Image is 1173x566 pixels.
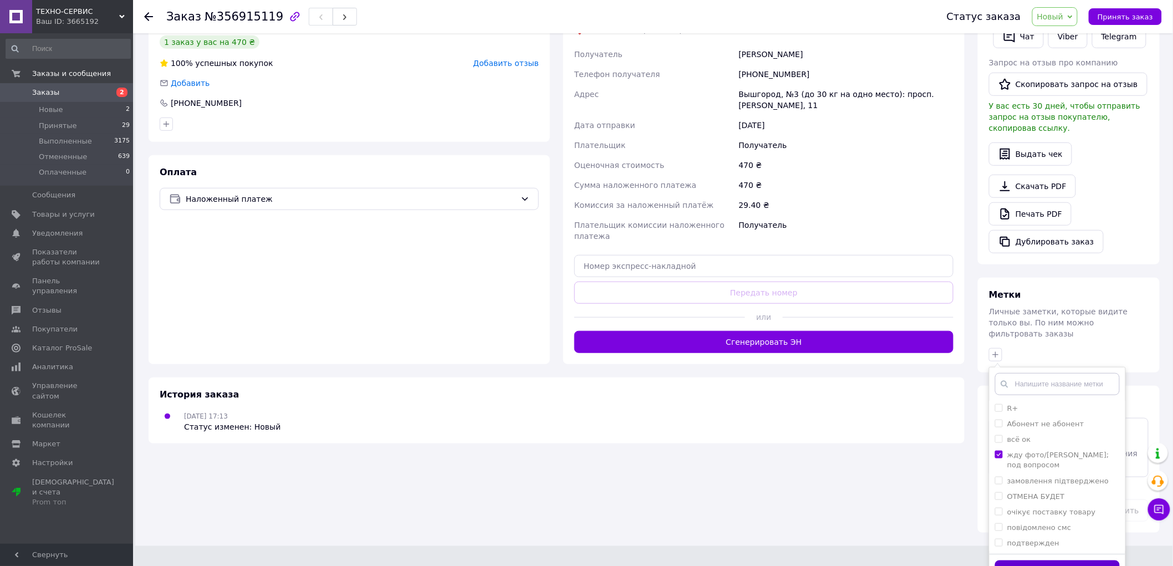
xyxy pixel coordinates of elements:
div: [DATE] [737,115,956,135]
span: Настройки [32,458,73,468]
button: Скопировать запрос на отзыв [989,73,1147,96]
span: [DATE] 17:13 [184,412,228,420]
span: Добавить [171,79,210,88]
div: Prom топ [32,497,114,507]
button: Чат с покупателем [1148,498,1170,521]
label: очікує поставку товару [1007,508,1096,516]
span: Показатели работы компании [32,247,103,267]
span: Покупатели [32,324,78,334]
span: ТЕХНО-СЕРВИС [36,7,119,17]
div: 470 ₴ [737,155,956,175]
span: Телефон получателя [574,70,660,79]
span: Оплата [160,167,197,177]
button: Выдать чек [989,142,1072,166]
span: Заказ [166,10,201,23]
div: Вернуться назад [144,11,153,22]
span: Уведомления [32,228,83,238]
span: 2 [116,88,127,97]
span: Дата отправки [574,121,635,130]
span: Оплаченные [39,167,86,177]
input: Поиск [6,39,131,59]
span: Новые [39,105,63,115]
button: Сгенерировать ЭН [574,331,953,353]
span: Товары и услуги [32,210,95,220]
div: Ваш ID: 3665192 [36,17,133,27]
span: Плательщик комиссии наложенного платежа [574,221,725,241]
span: 0 [126,167,130,177]
span: 639 [118,152,130,162]
span: Отмененные [39,152,87,162]
div: Вышгород, №3 (до 30 кг на одно место): просп. [PERSON_NAME], 11 [737,84,956,115]
input: Номер экспресс-накладной [574,255,953,277]
label: ОТМЕНА БУДЕТ [1007,492,1065,501]
span: Принятые [39,121,77,131]
span: Плательщик [574,141,626,150]
span: Сообщения [32,190,75,200]
span: Заказы [32,88,59,98]
div: [PERSON_NAME] [737,44,956,64]
div: [PHONE_NUMBER] [170,98,243,109]
a: Печать PDF [989,202,1072,226]
span: У вас есть 30 дней, чтобы отправить запрос на отзыв покупателю, скопировав ссылку. [989,101,1140,132]
div: Статус заказа [947,11,1021,22]
label: подтвержден [1007,539,1059,547]
div: 29.40 ₴ [737,195,956,215]
span: Выполненные [39,136,92,146]
span: Наложенный платеж [186,193,516,205]
span: Отзывы [32,305,62,315]
span: Управление сайтом [32,381,103,401]
label: замовлення підтверджено [1007,477,1109,485]
span: Заказы и сообщения [32,69,111,79]
input: Напишите название метки [995,373,1120,395]
span: Каталог ProSale [32,343,92,353]
span: Комиссия за наложенный платёж [574,201,713,210]
label: жду фото/[PERSON_NAME]; под вопросом [1007,451,1109,469]
a: Viber [1048,25,1087,48]
span: Добавить отзыв [473,59,539,68]
button: Дублировать заказ [989,230,1104,253]
span: №356915119 [205,10,283,23]
button: Принять заказ [1089,8,1162,25]
label: R+ [1007,404,1018,412]
div: Получатель [737,215,956,246]
span: Принять заказ [1098,13,1153,21]
div: Получатель [737,135,956,155]
label: Абонент не абонент [1007,420,1084,428]
span: Сумма наложенного платежа [574,181,697,190]
div: Статус изменен: Новый [184,421,280,432]
span: Личные заметки, которые видите только вы. По ним можно фильтровать заказы [989,307,1128,338]
a: Скачать PDF [989,175,1076,198]
span: Адрес [574,90,599,99]
span: или [745,312,783,323]
label: всё ок [1007,435,1031,443]
span: 29 [122,121,130,131]
span: Кошелек компании [32,410,103,430]
span: История заказа [160,389,239,400]
a: Telegram [1092,25,1146,48]
span: [DEMOGRAPHIC_DATA] и счета [32,477,114,508]
div: успешных покупок [160,58,273,69]
button: Чат [993,25,1044,48]
div: 1 заказ у вас на 470 ₴ [160,35,259,49]
span: 100% [171,59,193,68]
span: Маркет [32,439,60,449]
span: Запрос на отзыв про компанию [989,58,1118,67]
span: Получатель [574,50,623,59]
span: 2 [126,105,130,115]
div: [PHONE_NUMBER] [737,64,956,84]
div: 470 ₴ [737,175,956,195]
label: повідомлено смс [1007,523,1071,532]
span: Новый [1037,12,1064,21]
span: Оценочная стоимость [574,161,665,170]
span: Аналитика [32,362,73,372]
span: 3175 [114,136,130,146]
span: Панель управления [32,276,103,296]
span: Метки [989,289,1021,300]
